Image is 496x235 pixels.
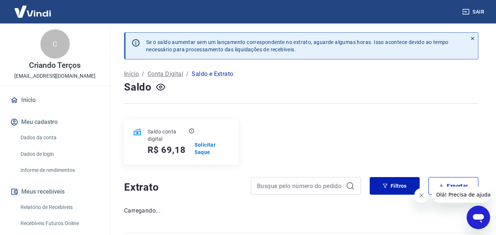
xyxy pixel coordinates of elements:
img: Vindi [9,0,57,23]
a: Dados da conta [18,130,101,145]
a: Início [9,92,101,108]
p: Saldo e Extrato [192,70,233,78]
button: Exportar [428,177,478,195]
p: [EMAIL_ADDRESS][DOMAIN_NAME] [14,72,95,80]
h4: Saldo [124,80,152,95]
a: Informe de rendimentos [18,163,101,178]
a: Recebíveis Futuros Online [18,216,101,231]
span: Olá! Precisa de ajuda? [4,5,62,11]
iframe: Botão para abrir a janela de mensagens [467,206,490,229]
h5: R$ 69,18 [148,144,185,156]
p: / [142,70,144,78]
p: / [186,70,189,78]
iframe: Mensagem da empresa [432,187,490,203]
p: Carregando... [124,206,478,215]
p: Se o saldo aumentar sem um lançamento correspondente no extrato, aguarde algumas horas. Isso acon... [146,38,449,53]
a: Início [124,70,139,78]
h4: Extrato [124,180,242,195]
button: Meus recebíveis [9,184,101,200]
p: Criando Terços [29,62,80,69]
a: Relatório de Recebíveis [18,200,101,215]
iframe: Fechar mensagem [414,188,429,203]
input: Busque pelo número do pedido [257,180,343,191]
a: Dados de login [18,147,101,162]
button: Filtros [370,177,420,195]
div: C [40,29,70,59]
button: Meu cadastro [9,114,101,130]
button: Sair [461,5,487,19]
a: Conta Digital [148,70,183,78]
a: Solicitar Saque [195,141,229,156]
p: Saldo conta digital [148,128,188,143]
